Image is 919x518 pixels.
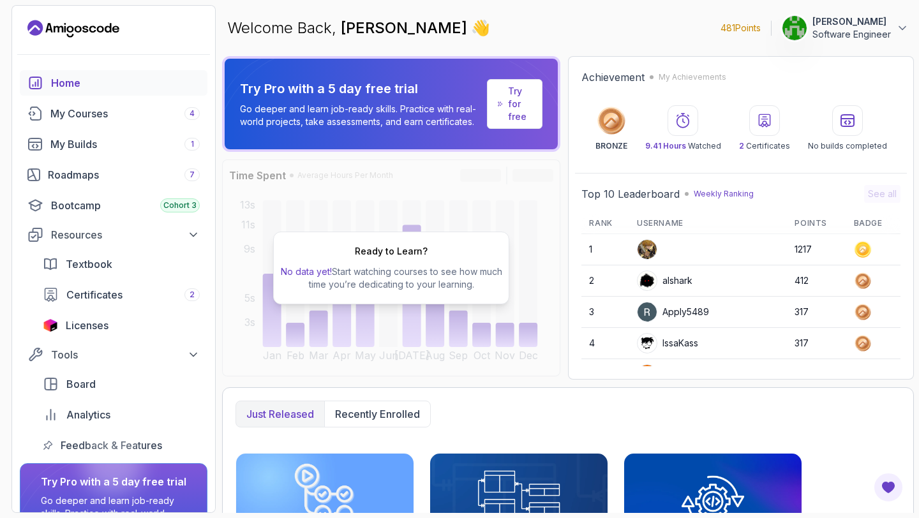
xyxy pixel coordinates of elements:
td: 317 [787,328,846,359]
div: My Builds [50,137,200,152]
button: Just released [236,401,324,427]
div: Resources [51,227,200,242]
span: 7 [190,170,195,180]
span: Analytics [66,407,110,422]
span: No data yet! [281,266,332,277]
a: courses [20,101,207,126]
span: Textbook [66,256,112,272]
span: 4 [190,108,195,119]
td: 1 [581,234,629,265]
span: 9.41 Hours [645,141,686,151]
a: builds [20,131,207,157]
button: See all [864,185,900,203]
img: jetbrains icon [43,319,58,332]
p: Go deeper and learn job-ready skills. Practice with real-world projects, take assessments, and ea... [240,103,482,128]
button: Recently enrolled [324,401,430,427]
div: Roadmaps [48,167,200,182]
p: Weekly Ranking [694,189,754,199]
td: 2 [581,265,629,297]
td: 5 [581,359,629,390]
a: certificates [35,282,207,307]
p: Watched [645,141,721,151]
span: Board [66,376,96,392]
h2: Achievement [581,70,645,85]
p: Certificates [739,141,790,151]
p: Welcome Back, [227,18,490,38]
p: Start watching courses to see how much time you’re dedicating to your learning. [279,265,504,291]
img: user profile image [638,365,657,384]
td: 4 [581,328,629,359]
div: alshark [637,270,692,291]
span: [PERSON_NAME] [341,18,471,37]
span: Licenses [66,318,108,333]
a: textbook [35,251,207,277]
button: Tools [20,343,207,366]
div: Tools [51,347,200,362]
th: Rank [581,213,629,234]
span: Cohort 3 [163,200,197,211]
p: Try Pro with a 5 day free trial [240,80,482,98]
p: 481 Points [721,22,761,34]
span: 👋 [471,18,490,38]
a: Try for free [508,85,532,123]
button: user profile image[PERSON_NAME]Software Engineer [782,15,909,41]
p: Just released [246,406,314,422]
a: feedback [35,433,207,458]
img: user profile image [782,16,807,40]
p: My Achievements [659,72,726,82]
a: roadmaps [20,162,207,188]
td: 317 [787,297,846,328]
span: 2 [739,141,744,151]
th: Points [787,213,846,234]
button: Open Feedback Button [873,472,904,503]
div: My Courses [50,106,200,121]
td: 3 [581,297,629,328]
div: Home [51,75,200,91]
th: Badge [846,213,900,234]
div: Bootcamp [51,198,200,213]
td: 276 [787,359,846,390]
th: Username [629,213,787,234]
a: Landing page [27,18,119,39]
button: Resources [20,223,207,246]
a: analytics [35,402,207,427]
div: Apply5489 [637,302,709,322]
div: IssaKass [637,333,698,353]
a: home [20,70,207,96]
img: user profile image [638,240,657,259]
span: Feedback & Features [61,438,162,453]
a: bootcamp [20,193,207,218]
p: Software Engineer [812,28,891,41]
p: No builds completed [808,141,887,151]
a: licenses [35,313,207,338]
span: 1 [191,139,194,149]
h2: Ready to Learn? [355,245,428,258]
p: Recently enrolled [335,406,420,422]
div: wildmongoosefb425 [637,364,749,385]
img: user profile image [638,271,657,290]
img: user profile image [638,302,657,322]
p: [PERSON_NAME] [812,15,891,28]
span: Certificates [66,287,123,302]
p: BRONZE [595,141,627,151]
td: 1217 [787,234,846,265]
a: board [35,371,207,397]
img: user profile image [638,334,657,353]
h2: Top 10 Leaderboard [581,186,680,202]
a: Try for free [487,79,542,129]
span: 2 [190,290,195,300]
td: 412 [787,265,846,297]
